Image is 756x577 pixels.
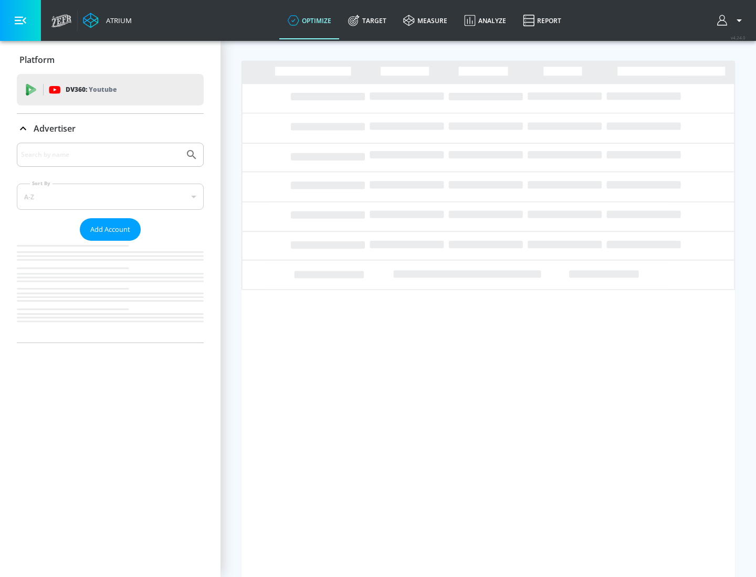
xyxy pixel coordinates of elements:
a: Analyze [456,2,514,39]
span: Add Account [90,223,130,236]
label: Sort By [30,180,52,187]
p: Platform [19,54,55,66]
p: Advertiser [34,123,76,134]
a: Target [340,2,395,39]
p: DV360: [66,84,117,95]
a: optimize [279,2,340,39]
a: Report [514,2,570,39]
div: Advertiser [17,143,204,343]
div: A-Z [17,184,204,210]
span: v 4.24.0 [731,35,745,40]
button: Add Account [80,218,141,241]
div: Platform [17,45,204,74]
div: Advertiser [17,114,204,143]
a: measure [395,2,456,39]
nav: list of Advertiser [17,241,204,343]
a: Atrium [83,13,132,28]
div: DV360: Youtube [17,74,204,105]
div: Atrium [102,16,132,25]
p: Youtube [89,84,117,95]
input: Search by name [21,148,180,162]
